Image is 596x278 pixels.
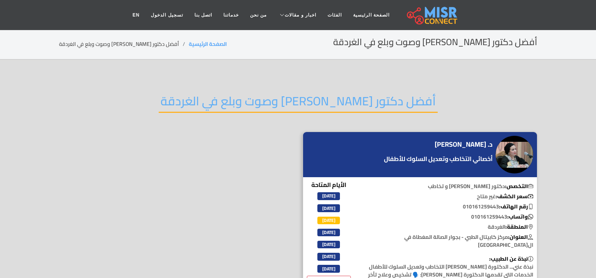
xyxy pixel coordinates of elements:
a: EN [127,8,146,22]
a: تسجيل الدخول [145,8,188,22]
span: [DATE] [317,217,340,224]
a: أخصائي التخاطب وتعديل السلوك للأطفال [382,154,494,163]
b: العنوان: [508,232,533,242]
span: [DATE] [317,192,340,200]
a: الفئات [322,8,347,22]
h4: د. [PERSON_NAME] [435,140,493,149]
span: [DATE] [317,265,340,272]
p: 010161259443 [364,213,537,221]
a: الصفحة الرئيسية [189,39,227,49]
p: غير متاح [364,193,537,201]
p: 010161259443 [364,203,537,211]
span: [DATE] [317,229,340,236]
b: المنطقة: [505,222,533,232]
img: د. رشا أحمد [496,136,533,173]
b: نبذة عن الطبيب: [489,254,533,264]
li: أفضل دكتور [PERSON_NAME] وصوت وبلع في الغردقة [59,40,189,48]
a: اتصل بنا [189,8,218,22]
a: خدماتنا [218,8,244,22]
h2: أفضل دكتور [PERSON_NAME] وصوت وبلع في الغردقة [333,37,537,48]
p: مركز كابيتال الطبي - بجوار الصالة المغطاة في ال[GEOGRAPHIC_DATA] [364,233,537,249]
span: [DATE] [317,204,340,212]
a: من نحن [244,8,272,22]
span: اخبار و مقالات [285,12,316,18]
b: التخصص: [505,181,533,191]
h2: أفضل دكتور [PERSON_NAME] وصوت وبلع في الغردقة [159,94,438,113]
img: main.misr_connect [407,6,457,24]
a: الصفحة الرئيسية [347,8,395,22]
span: [DATE] [317,253,340,260]
b: سعر الكشف: [496,191,533,201]
a: د. [PERSON_NAME] [435,139,494,150]
b: رقم الهاتف: [499,202,533,211]
p: دكتور [PERSON_NAME] و تخاطب [364,182,537,190]
b: واتساب: [507,212,533,222]
p: الغردقة [364,223,537,231]
a: اخبار و مقالات [272,8,322,22]
span: [DATE] [317,241,340,248]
